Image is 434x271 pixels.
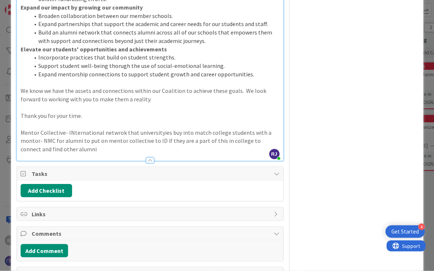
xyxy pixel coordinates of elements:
[21,46,167,53] strong: Elevate our students' opportunities and achievements
[21,184,72,198] button: Add Checklist
[32,229,270,238] span: Comments
[29,70,280,79] li: Expand mentorship connections to support student growth and career opportunities.
[391,228,419,235] div: Get Started
[32,169,270,178] span: Tasks
[21,87,280,103] p: We know we have the assets and connections within our Coalition to achieve these goals. We look f...
[21,4,143,11] strong: Expand our impact by growing our community
[418,224,425,230] div: 4
[21,244,68,257] button: Add Comment
[29,53,280,62] li: Incorporate practices that build on student strengths.
[29,62,280,70] li: Support student well-being thorugh the use of social-emotional learning.
[269,149,280,159] span: RJ
[29,12,280,20] li: Broaden collaboration between our member schools.
[21,129,280,153] p: Mentor Collective- INternational netwrok that universityies buy into match college students with ...
[29,28,280,45] li: Build an alumni network that connects alumni across all of our schools that empowers them with su...
[15,1,33,10] span: Support
[29,20,280,28] li: Expand partnerships that support the academic and career needs for our students and staff.
[21,112,280,120] p: Thank you for your time.
[385,225,425,238] div: Open Get Started checklist, remaining modules: 4
[32,210,270,218] span: Links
